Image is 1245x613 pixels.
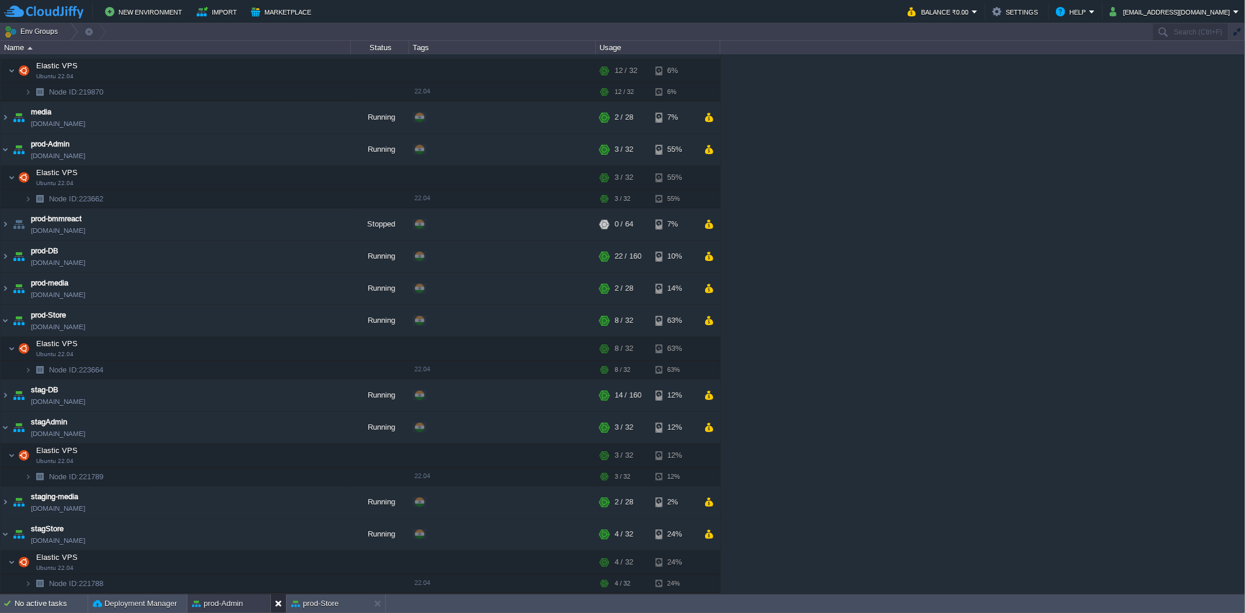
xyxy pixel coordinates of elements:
[35,61,79,71] span: Elastic VPS
[48,87,105,97] span: 219870
[11,241,27,272] img: AMDAwAAAACH5BAEAAAAALAAAAAABAAEAAAICRAEAOw==
[192,598,243,609] button: prod-Admin
[4,5,83,19] img: CloudJiffy
[16,551,32,574] img: AMDAwAAAACH5BAEAAAAALAAAAAABAAEAAAICRAEAOw==
[31,321,85,333] span: [DOMAIN_NAME]
[197,5,240,19] button: Import
[36,351,74,358] span: Ubuntu 22.04
[655,379,693,411] div: 12%
[992,5,1041,19] button: Settings
[1056,5,1089,19] button: Help
[48,579,105,588] span: 221788
[655,305,693,336] div: 63%
[31,428,85,440] span: [DOMAIN_NAME]
[32,468,48,486] img: AMDAwAAAACH5BAEAAAAALAAAAAABAAEAAAICRAEAOw==
[655,551,693,574] div: 24%
[351,41,409,54] div: Status
[16,59,32,82] img: AMDAwAAAACH5BAEAAAAALAAAAAABAAEAAAICRAEAOw==
[615,102,633,133] div: 2 / 28
[414,472,430,479] span: 22.04
[615,273,633,304] div: 2 / 28
[31,384,58,396] a: stag-DB
[655,444,693,467] div: 12%
[32,361,48,379] img: AMDAwAAAACH5BAEAAAAALAAAAAABAAEAAAICRAEAOw==
[1,486,10,518] img: AMDAwAAAACH5BAEAAAAALAAAAAABAAEAAAICRAEAOw==
[615,551,633,574] div: 4 / 32
[31,523,64,535] a: stagStore
[35,446,79,455] a: Elastic VPSUbuntu 22.04
[31,118,85,130] a: [DOMAIN_NAME]
[351,134,409,165] div: Running
[1,273,10,304] img: AMDAwAAAACH5BAEAAAAALAAAAAABAAEAAAICRAEAOw==
[615,518,633,550] div: 4 / 32
[32,190,48,208] img: AMDAwAAAACH5BAEAAAAALAAAAAABAAEAAAICRAEAOw==
[31,138,69,150] a: prod-Admin
[655,241,693,272] div: 10%
[25,468,32,486] img: AMDAwAAAACH5BAEAAAAALAAAAAABAAEAAAICRAEAOw==
[655,337,693,360] div: 63%
[1,379,10,411] img: AMDAwAAAACH5BAEAAAAALAAAAAABAAEAAAICRAEAOw==
[597,41,720,54] div: Usage
[36,180,74,187] span: Ubuntu 22.04
[31,245,58,257] a: prod-DB
[31,309,66,321] a: prod-Store
[615,337,633,360] div: 8 / 32
[8,166,15,189] img: AMDAwAAAACH5BAEAAAAALAAAAAABAAEAAAICRAEAOw==
[1,134,10,165] img: AMDAwAAAACH5BAEAAAAALAAAAAABAAEAAAICRAEAOw==
[31,396,85,407] span: [DOMAIN_NAME]
[31,289,85,301] a: [DOMAIN_NAME]
[615,574,630,593] div: 4 / 32
[48,365,105,375] span: 223664
[615,444,633,467] div: 3 / 32
[11,486,27,518] img: AMDAwAAAACH5BAEAAAAALAAAAAABAAEAAAICRAEAOw==
[655,468,693,486] div: 12%
[31,277,68,289] a: prod-media
[31,503,85,514] a: [DOMAIN_NAME]
[8,337,15,360] img: AMDAwAAAACH5BAEAAAAALAAAAAABAAEAAAICRAEAOw==
[36,565,74,572] span: Ubuntu 22.04
[1110,5,1233,19] button: [EMAIL_ADDRESS][DOMAIN_NAME]
[8,59,15,82] img: AMDAwAAAACH5BAEAAAAALAAAAAABAAEAAAICRAEAOw==
[11,273,27,304] img: AMDAwAAAACH5BAEAAAAALAAAAAABAAEAAAICRAEAOw==
[8,444,15,467] img: AMDAwAAAACH5BAEAAAAALAAAAAABAAEAAAICRAEAOw==
[1,208,10,240] img: AMDAwAAAACH5BAEAAAAALAAAAAABAAEAAAICRAEAOw==
[48,472,105,482] span: 221789
[48,579,105,588] a: Node ID:221788
[35,168,79,177] a: Elastic VPSUbuntu 22.04
[36,458,74,465] span: Ubuntu 22.04
[93,598,177,609] button: Deployment Manager
[615,468,630,486] div: 3 / 32
[31,213,82,225] a: prod-bmmreact
[27,47,33,50] img: AMDAwAAAACH5BAEAAAAALAAAAAABAAEAAAICRAEAOw==
[655,361,693,379] div: 63%
[615,59,637,82] div: 12 / 32
[615,412,633,443] div: 3 / 32
[32,574,48,593] img: AMDAwAAAACH5BAEAAAAALAAAAAABAAEAAAICRAEAOw==
[35,339,79,348] a: Elastic VPSUbuntu 22.04
[32,83,48,101] img: AMDAwAAAACH5BAEAAAAALAAAAAABAAEAAAICRAEAOw==
[1,518,10,550] img: AMDAwAAAACH5BAEAAAAALAAAAAABAAEAAAICRAEAOw==
[351,273,409,304] div: Running
[11,102,27,133] img: AMDAwAAAACH5BAEAAAAALAAAAAABAAEAAAICRAEAOw==
[615,241,641,272] div: 22 / 160
[35,168,79,177] span: Elastic VPS
[35,339,79,349] span: Elastic VPS
[655,486,693,518] div: 2%
[49,365,79,374] span: Node ID:
[31,535,85,546] span: [DOMAIN_NAME]
[31,491,78,503] a: staging-media
[31,416,67,428] span: stagAdmin
[655,59,693,82] div: 6%
[35,445,79,455] span: Elastic VPS
[351,486,409,518] div: Running
[36,73,74,80] span: Ubuntu 22.04
[615,208,633,240] div: 0 / 64
[11,134,27,165] img: AMDAwAAAACH5BAEAAAAALAAAAAABAAEAAAICRAEAOw==
[25,190,32,208] img: AMDAwAAAACH5BAEAAAAALAAAAAABAAEAAAICRAEAOw==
